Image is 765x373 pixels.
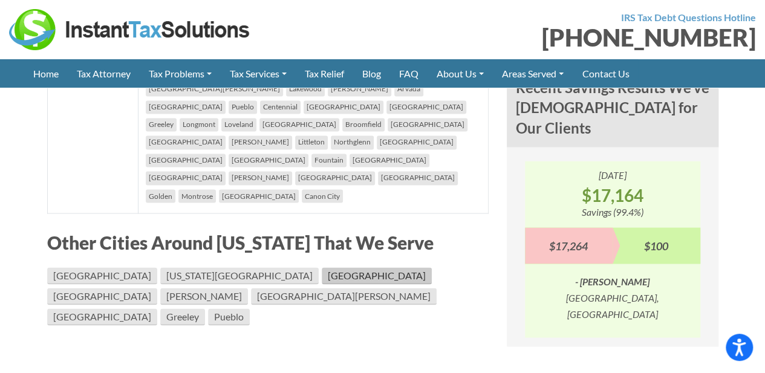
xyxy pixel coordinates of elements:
a: Contact Us [573,59,638,88]
li: [GEOGRAPHIC_DATA] [377,135,457,149]
li: Arvada [394,82,423,96]
a: Home [24,59,68,88]
i: [DATE] [599,169,627,181]
h3: Other Cities Around [US_STATE] That We Serve [47,229,489,255]
h4: Recent Savings Results We’ve [DEMOGRAPHIC_DATA] for Our Clients [507,68,718,148]
li: [PERSON_NAME] [229,135,292,149]
a: Tax Problems [140,59,221,88]
li: [GEOGRAPHIC_DATA] [304,100,383,114]
a: Tax Attorney [68,59,140,88]
a: Tax Relief [296,59,353,88]
li: Greeley [146,118,177,131]
li: [GEOGRAPHIC_DATA] [219,189,299,203]
a: Pueblo [208,308,250,325]
li: Pueblo [229,100,257,114]
li: [PERSON_NAME] [229,171,292,184]
li: [GEOGRAPHIC_DATA] [146,100,226,114]
a: Tax Services [221,59,296,88]
a: [GEOGRAPHIC_DATA] [47,267,157,284]
a: Instant Tax Solutions Logo [9,22,251,34]
li: Lakewood [286,82,325,96]
li: Golden [146,189,175,203]
li: [GEOGRAPHIC_DATA] [146,171,226,184]
li: Longmont [180,118,218,131]
li: Canon City [302,189,343,203]
a: About Us [428,59,493,88]
li: [PERSON_NAME] [328,82,391,96]
li: [GEOGRAPHIC_DATA] [146,135,226,149]
i: [GEOGRAPHIC_DATA], [GEOGRAPHIC_DATA] [566,291,659,319]
strong: IRS Tax Debt Questions Hotline [621,11,756,23]
th: Cities in [US_STATE] [47,56,138,213]
li: Centennial [260,100,301,114]
li: Loveland [221,118,256,131]
li: [GEOGRAPHIC_DATA] [229,154,308,167]
img: Instant Tax Solutions Logo [9,9,251,50]
a: [GEOGRAPHIC_DATA] [47,288,157,305]
li: [GEOGRAPHIC_DATA] [350,154,429,167]
li: [GEOGRAPHIC_DATA] [386,100,466,114]
a: Areas Served [493,59,573,88]
a: [GEOGRAPHIC_DATA] [322,267,432,284]
a: Greeley [160,308,205,325]
li: [GEOGRAPHIC_DATA] [259,118,339,131]
a: [PERSON_NAME] [160,288,248,305]
div: [PHONE_NUMBER] [392,25,757,50]
div: $100 [613,227,700,264]
strong: $17,164 [525,184,700,206]
i: Savings (99.4%) [582,206,643,217]
i: - [PERSON_NAME] [575,275,649,287]
a: Blog [353,59,390,88]
li: Northglenn [331,135,374,149]
li: Montrose [178,189,216,203]
a: [US_STATE][GEOGRAPHIC_DATA] [160,267,319,284]
a: [GEOGRAPHIC_DATA][PERSON_NAME] [251,288,437,305]
li: [GEOGRAPHIC_DATA][PERSON_NAME] [146,82,283,96]
li: Fountain [311,154,347,167]
a: [GEOGRAPHIC_DATA] [47,308,157,325]
li: Littleton [295,135,328,149]
li: [GEOGRAPHIC_DATA] [295,171,375,184]
li: Broomfield [342,118,385,131]
div: $17,264 [525,227,613,264]
li: [GEOGRAPHIC_DATA] [146,154,226,167]
a: FAQ [390,59,428,88]
li: [GEOGRAPHIC_DATA] [388,118,467,131]
li: [GEOGRAPHIC_DATA] [378,171,458,184]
